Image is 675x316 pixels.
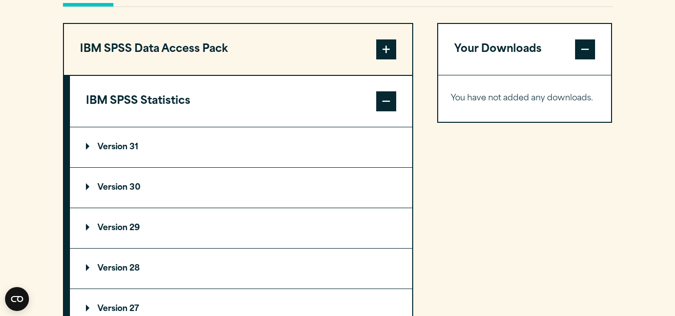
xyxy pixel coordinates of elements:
summary: Version 31 [70,127,412,167]
p: Version 27 [86,305,139,313]
p: Version 28 [86,265,140,273]
button: Your Downloads [438,24,612,75]
button: Open CMP widget [5,287,29,311]
div: Your Downloads [438,75,612,122]
summary: Version 29 [70,208,412,248]
summary: Version 30 [70,168,412,208]
p: Version 30 [86,184,140,192]
summary: Version 28 [70,249,412,289]
p: You have not added any downloads. [451,91,599,106]
button: IBM SPSS Data Access Pack [64,24,412,75]
button: IBM SPSS Statistics [70,76,412,127]
p: Version 31 [86,143,138,151]
p: Version 29 [86,224,140,232]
